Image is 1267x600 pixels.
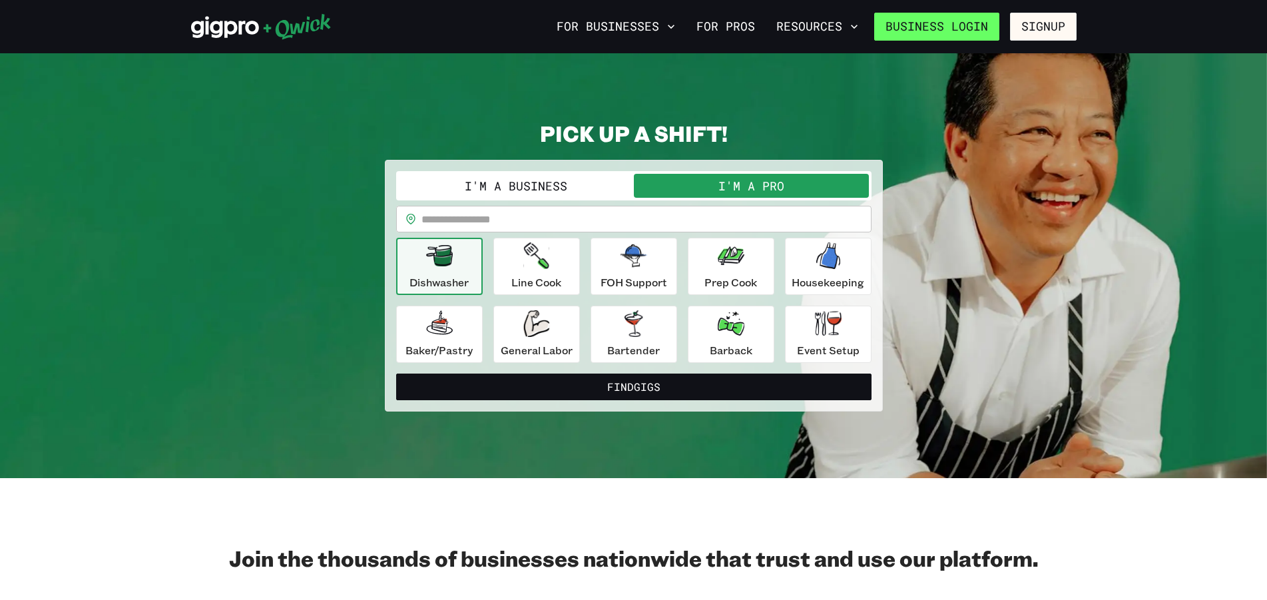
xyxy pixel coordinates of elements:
[874,13,999,41] a: Business Login
[688,306,774,363] button: Barback
[771,15,864,38] button: Resources
[396,238,483,295] button: Dishwasher
[511,274,561,290] p: Line Cook
[797,342,860,358] p: Event Setup
[691,15,760,38] a: For Pros
[688,238,774,295] button: Prep Cook
[710,342,752,358] p: Barback
[396,306,483,363] button: Baker/Pastry
[601,274,667,290] p: FOH Support
[607,342,660,358] p: Bartender
[501,342,573,358] p: General Labor
[191,545,1077,571] h2: Join the thousands of businesses nationwide that trust and use our platform.
[785,306,872,363] button: Event Setup
[493,238,580,295] button: Line Cook
[792,274,864,290] p: Housekeeping
[634,174,869,198] button: I'm a Pro
[551,15,680,38] button: For Businesses
[409,274,469,290] p: Dishwasher
[405,342,473,358] p: Baker/Pastry
[591,238,677,295] button: FOH Support
[493,306,580,363] button: General Labor
[704,274,757,290] p: Prep Cook
[591,306,677,363] button: Bartender
[396,374,872,400] button: FindGigs
[1010,13,1077,41] button: Signup
[399,174,634,198] button: I'm a Business
[785,238,872,295] button: Housekeeping
[385,120,883,147] h2: PICK UP A SHIFT!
